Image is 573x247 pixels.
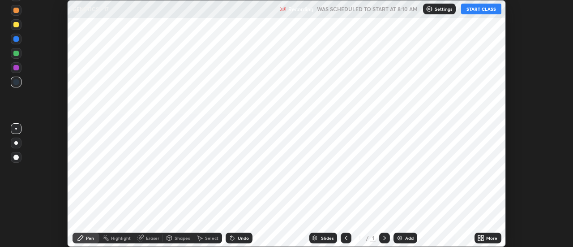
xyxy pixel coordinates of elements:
p: GENETICS - 17 [73,5,109,13]
div: 1 [355,235,364,241]
h5: WAS SCHEDULED TO START AT 8:10 AM [317,5,418,13]
p: Settings [435,7,452,11]
div: / [366,235,368,241]
p: Recording [288,6,313,13]
div: Highlight [111,236,131,240]
div: Shapes [175,236,190,240]
div: More [486,236,497,240]
img: class-settings-icons [426,5,433,13]
img: add-slide-button [396,234,403,242]
div: Select [205,236,218,240]
img: recording.375f2c34.svg [279,5,286,13]
button: START CLASS [461,4,501,14]
div: Eraser [146,236,159,240]
div: Add [405,236,414,240]
div: Slides [321,236,334,240]
div: 1 [370,234,376,242]
div: Pen [86,236,94,240]
div: Undo [238,236,249,240]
